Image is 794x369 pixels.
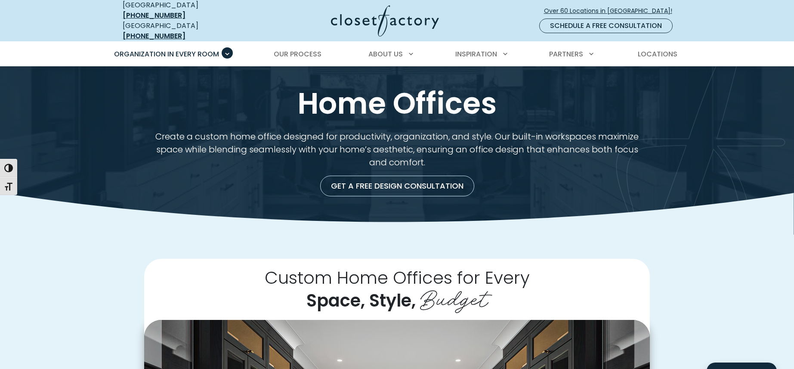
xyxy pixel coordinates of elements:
[123,21,247,41] div: [GEOGRAPHIC_DATA]
[144,130,650,169] p: Create a custom home office designed for productivity, organization, and style. Our built-in work...
[320,176,474,196] a: Get a Free Design Consultation
[274,49,321,59] span: Our Process
[108,42,686,66] nav: Primary Menu
[306,288,416,313] span: Space, Style,
[331,5,439,37] img: Closet Factory Logo
[121,87,674,120] h1: Home Offices
[539,19,673,33] a: Schedule a Free Consultation
[638,49,677,59] span: Locations
[420,279,488,314] span: Budget
[455,49,497,59] span: Inspiration
[549,49,583,59] span: Partners
[368,49,403,59] span: About Us
[544,6,679,16] span: Over 60 Locations in [GEOGRAPHIC_DATA]!
[114,49,219,59] span: Organization in Every Room
[544,3,680,19] a: Over 60 Locations in [GEOGRAPHIC_DATA]!
[123,10,185,20] a: [PHONE_NUMBER]
[123,31,185,41] a: [PHONE_NUMBER]
[265,266,530,290] span: Custom Home Offices for Every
